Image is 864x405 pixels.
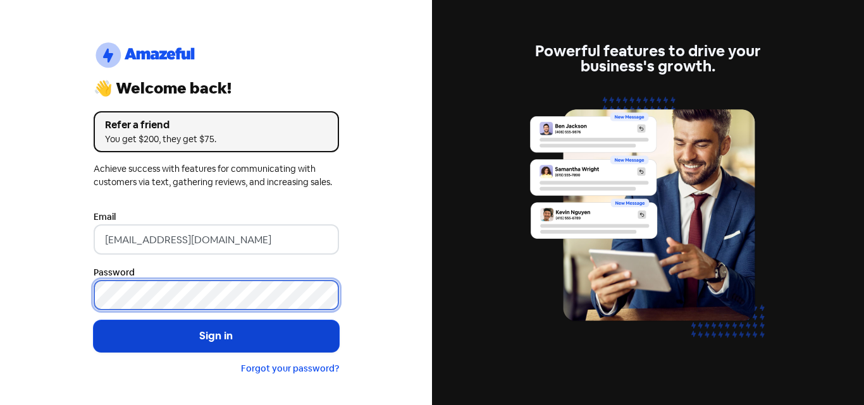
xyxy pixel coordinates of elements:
input: Enter your email address... [94,224,339,255]
label: Email [94,210,116,224]
div: Refer a friend [105,118,328,133]
label: Password [94,266,135,279]
a: Forgot your password? [241,363,339,374]
div: Powerful features to drive your business's growth. [526,44,771,74]
button: Sign in [94,320,339,352]
div: You get $200, they get $75. [105,133,328,146]
img: inbox [526,89,771,361]
div: 👋 Welcome back! [94,81,339,96]
div: Achieve success with features for communicating with customers via text, gathering reviews, and i... [94,162,339,189]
